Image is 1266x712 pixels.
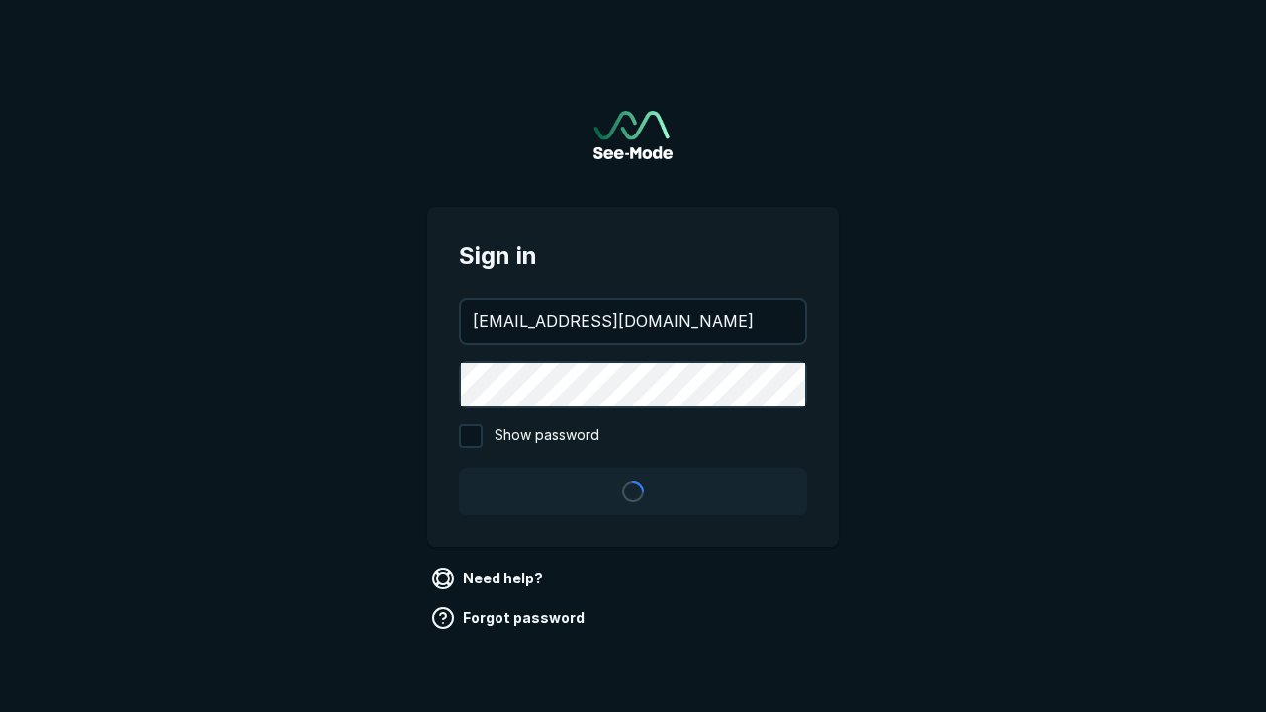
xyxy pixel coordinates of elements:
a: Go to sign in [593,111,673,159]
input: your@email.com [461,300,805,343]
a: Forgot password [427,602,592,634]
span: Sign in [459,238,807,274]
img: See-Mode Logo [593,111,673,159]
span: Show password [495,424,599,448]
a: Need help? [427,563,551,594]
